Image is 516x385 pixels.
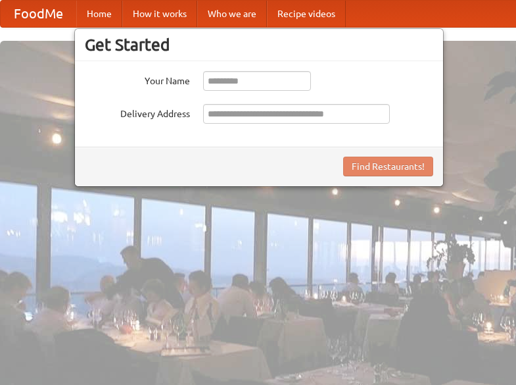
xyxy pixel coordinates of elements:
[1,1,76,27] a: FoodMe
[85,104,190,120] label: Delivery Address
[343,157,433,176] button: Find Restaurants!
[267,1,346,27] a: Recipe videos
[122,1,197,27] a: How it works
[85,71,190,88] label: Your Name
[76,1,122,27] a: Home
[197,1,267,27] a: Who we are
[85,35,433,55] h3: Get Started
